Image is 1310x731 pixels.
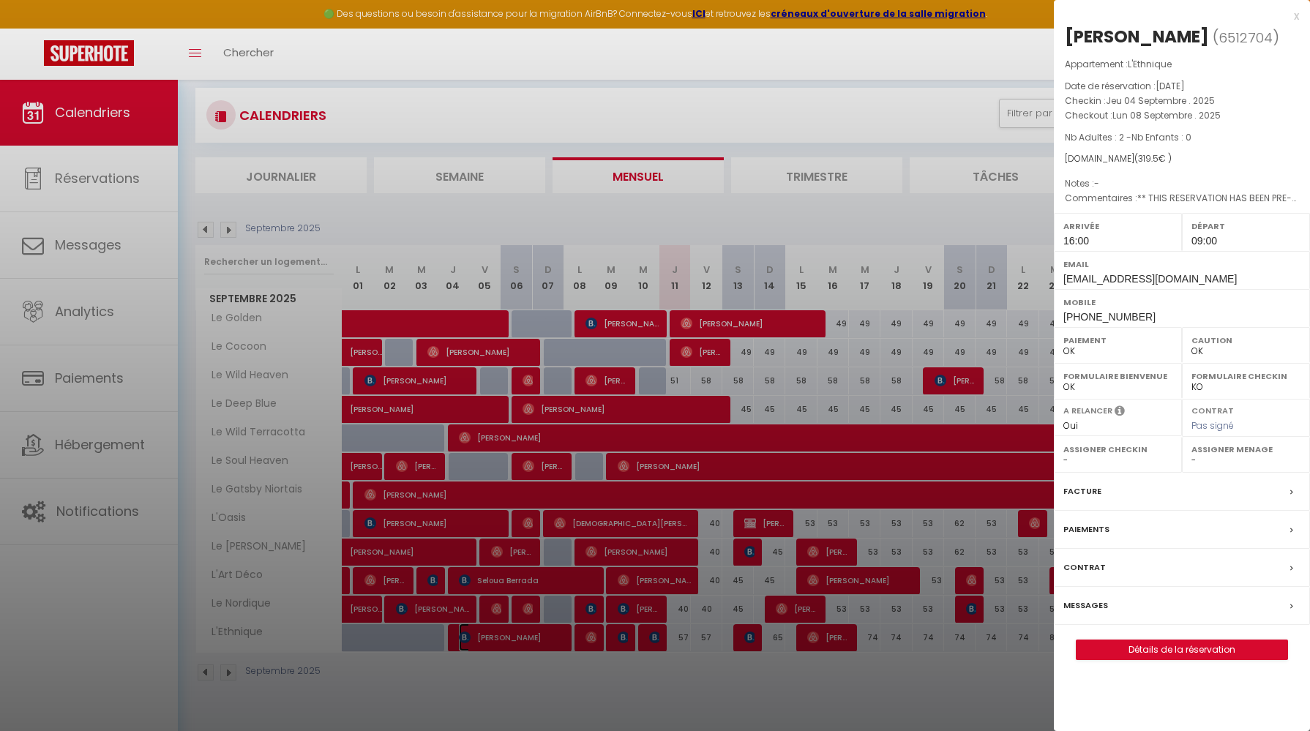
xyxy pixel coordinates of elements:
div: [DOMAIN_NAME] [1065,152,1299,166]
label: Messages [1063,598,1108,613]
p: Notes : [1065,176,1299,191]
span: L'Ethnique [1128,58,1172,70]
span: ( € ) [1134,152,1172,165]
label: Facture [1063,484,1101,499]
label: Départ [1191,219,1300,233]
a: Détails de la réservation [1077,640,1287,659]
label: Assigner Checkin [1063,442,1172,457]
label: Contrat [1191,405,1234,414]
div: x [1054,7,1299,25]
label: Arrivée [1063,219,1172,233]
label: Email [1063,257,1300,271]
span: 09:00 [1191,235,1217,247]
span: ( ) [1213,27,1279,48]
p: Checkin : [1065,94,1299,108]
p: Date de réservation : [1065,79,1299,94]
span: Nb Adultes : 2 - [1065,131,1191,143]
span: 16:00 [1063,235,1089,247]
label: A relancer [1063,405,1112,417]
span: Jeu 04 Septembre . 2025 [1106,94,1215,107]
label: Formulaire Checkin [1191,369,1300,383]
button: Détails de la réservation [1076,640,1288,660]
span: - [1094,177,1099,190]
span: [PHONE_NUMBER] [1063,311,1156,323]
label: Caution [1191,333,1300,348]
span: 6512704 [1219,29,1273,47]
label: Contrat [1063,560,1106,575]
i: Sélectionner OUI si vous souhaiter envoyer les séquences de messages post-checkout [1115,405,1125,421]
span: [EMAIL_ADDRESS][DOMAIN_NAME] [1063,273,1237,285]
span: 319.5 [1138,152,1159,165]
span: Pas signé [1191,419,1234,432]
label: Formulaire Bienvenue [1063,369,1172,383]
span: Lun 08 Septembre . 2025 [1112,109,1221,121]
label: Paiement [1063,333,1172,348]
label: Mobile [1063,295,1300,310]
button: Ouvrir le widget de chat LiveChat [12,6,56,50]
p: Checkout : [1065,108,1299,123]
p: Commentaires : [1065,191,1299,206]
p: Appartement : [1065,57,1299,72]
label: Paiements [1063,522,1109,537]
span: [DATE] [1156,80,1185,92]
div: [PERSON_NAME] [1065,25,1209,48]
label: Assigner Menage [1191,442,1300,457]
span: Nb Enfants : 0 [1131,131,1191,143]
